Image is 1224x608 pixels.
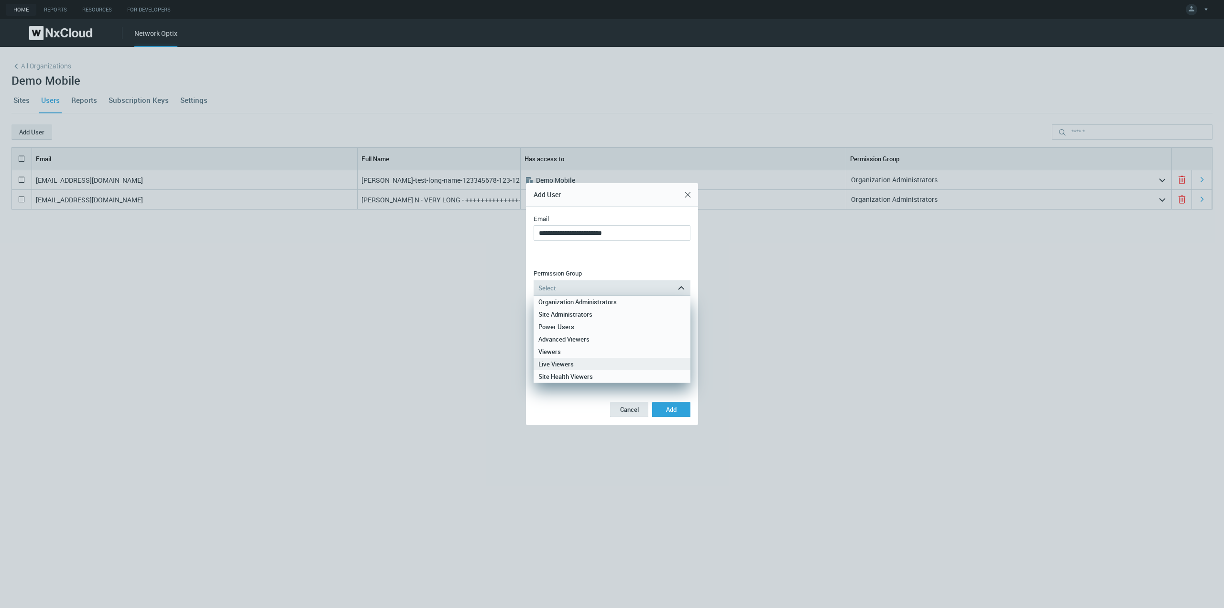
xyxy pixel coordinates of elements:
div: Power Users [538,321,686,333]
div: Advanced Viewers [538,333,686,345]
div: Organization Administrators [538,296,686,308]
button: Add [652,402,690,417]
div: Select [534,280,677,296]
button: Cancel [610,402,648,417]
div: Live Viewers [538,358,686,370]
label: Permission Group [534,269,582,278]
div: Site Health Viewers [538,370,686,383]
label: Email [534,214,549,224]
button: Close [680,187,695,202]
span: Add User [534,190,561,199]
div: Site Administrators [538,308,686,321]
span: Add [666,405,677,414]
div: Viewers [538,345,686,358]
